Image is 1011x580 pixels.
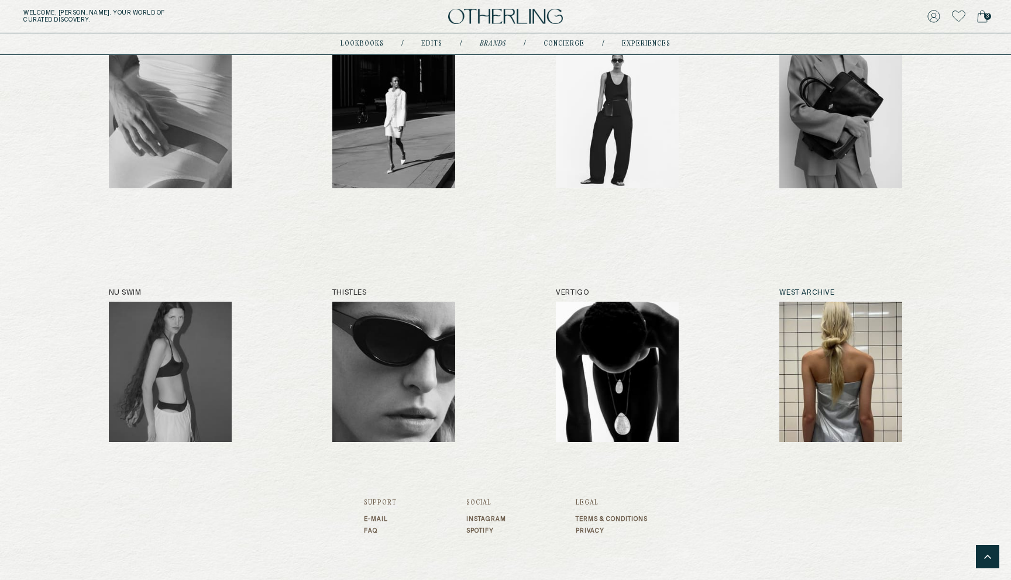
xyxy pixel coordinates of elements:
[779,289,902,297] h2: West Archive
[779,289,902,442] a: West Archive
[332,289,455,442] a: Thistles
[109,35,232,188] a: Kye Intimates
[779,302,902,442] img: West Archive
[364,516,397,523] a: E-mail
[576,499,648,506] h3: Legal
[341,41,384,47] a: lookbooks
[556,289,679,297] h2: Vertigo
[556,35,679,188] a: [PERSON_NAME]
[602,39,604,49] div: /
[332,35,455,188] a: Liberowe
[466,499,506,506] h3: Social
[556,48,679,188] img: Matteau
[466,516,506,523] a: Instagram
[779,35,902,188] a: Metier
[23,9,312,23] h5: Welcome, [PERSON_NAME] . Your world of curated discovery.
[984,13,991,20] span: 3
[524,39,526,49] div: /
[364,527,397,534] a: FAQ
[109,289,232,442] a: Nu Swim
[364,499,397,506] h3: Support
[622,41,670,47] a: experiences
[332,289,455,297] h2: Thistles
[401,39,404,49] div: /
[332,302,455,442] img: Thistles
[544,41,584,47] a: concierge
[779,48,902,188] img: Metier
[109,289,232,297] h2: Nu Swim
[576,527,648,534] a: Privacy
[576,516,648,523] a: Terms & Conditions
[460,39,462,49] div: /
[977,8,988,25] a: 3
[421,41,442,47] a: Edits
[556,289,679,442] a: Vertigo
[109,302,232,442] img: Nu Swim
[109,48,232,188] img: Kye Intimates
[448,9,563,25] img: logo
[480,41,506,47] a: Brands
[332,48,455,188] img: Liberowe
[556,302,679,442] img: Vertigo
[466,527,506,534] a: Spotify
